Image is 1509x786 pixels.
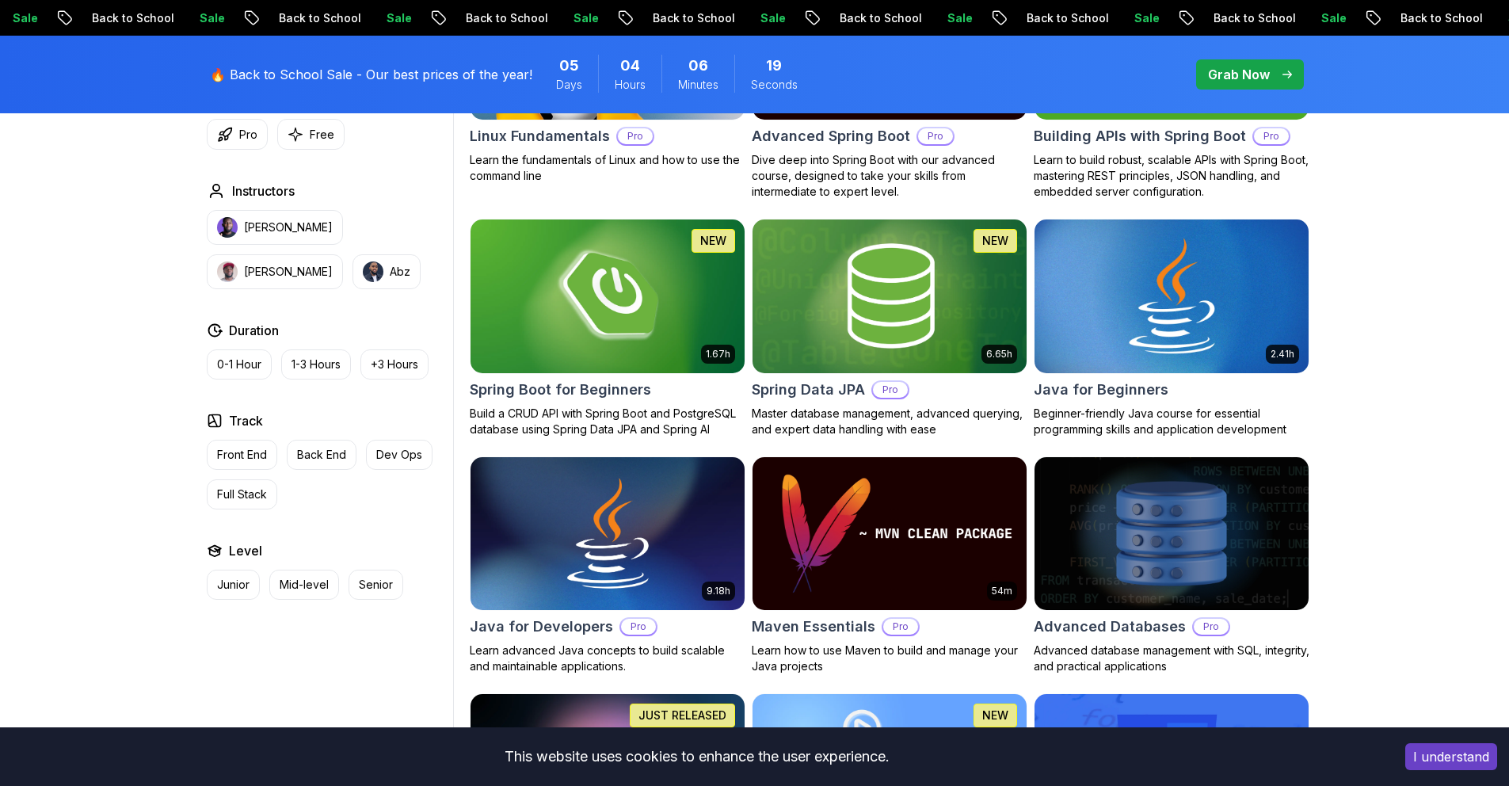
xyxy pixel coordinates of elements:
[707,585,730,597] p: 9.18h
[217,261,238,282] img: instructor img
[244,264,333,280] p: [PERSON_NAME]
[470,456,745,675] a: Java for Developers card9.18hJava for DevelopersProLearn advanced Java concepts to build scalable...
[982,708,1008,723] p: NEW
[359,577,393,593] p: Senior
[470,125,610,147] h2: Linux Fundamentals
[471,219,745,373] img: Spring Boot for Beginners card
[1281,10,1332,26] p: Sale
[229,411,263,430] h2: Track
[883,619,918,635] p: Pro
[390,264,410,280] p: Abz
[1094,10,1145,26] p: Sale
[470,616,613,638] h2: Java for Developers
[992,585,1012,597] p: 54m
[1034,616,1186,638] h2: Advanced Databases
[1034,125,1246,147] h2: Building APIs with Spring Boot
[752,406,1027,437] p: Master database management, advanced querying, and expert data handling with ease
[1034,379,1168,401] h2: Java for Beginners
[217,217,238,238] img: instructor img
[12,739,1381,774] div: This website uses cookies to enhance the user experience.
[229,541,262,560] h2: Level
[217,486,267,502] p: Full Stack
[281,349,351,380] button: 1-3 Hours
[618,128,653,144] p: Pro
[752,456,1027,675] a: Maven Essentials card54mMaven EssentialsProLearn how to use Maven to build and manage your Java p...
[217,357,261,372] p: 0-1 Hour
[232,181,295,200] h2: Instructors
[752,379,865,401] h2: Spring Data JPA
[371,357,418,372] p: +3 Hours
[310,127,334,143] p: Free
[51,10,159,26] p: Back to School
[217,577,250,593] p: Junior
[229,321,279,340] h2: Duration
[620,55,640,77] span: 4 Hours
[621,619,656,635] p: Pro
[217,447,267,463] p: Front End
[207,119,268,150] button: Pro
[752,152,1027,200] p: Dive deep into Spring Boot with our advanced course, designed to take your skills from intermedia...
[1034,152,1309,200] p: Learn to build robust, scalable APIs with Spring Boot, mastering REST principles, JSON handling, ...
[210,65,532,84] p: 🔥 Back to School Sale - Our best prices of the year!
[1271,348,1294,361] p: 2.41h
[688,55,708,77] span: 6 Minutes
[720,10,771,26] p: Sale
[470,219,745,437] a: Spring Boot for Beginners card1.67hNEWSpring Boot for BeginnersBuild a CRUD API with Spring Boot ...
[1360,10,1468,26] p: Back to School
[239,127,257,143] p: Pro
[238,10,346,26] p: Back to School
[425,10,533,26] p: Back to School
[986,10,1094,26] p: Back to School
[1035,457,1309,611] img: Advanced Databases card
[1405,743,1497,770] button: Accept cookies
[615,77,646,93] span: Hours
[873,382,908,398] p: Pro
[207,254,343,289] button: instructor img[PERSON_NAME]
[907,10,958,26] p: Sale
[207,440,277,470] button: Front End
[986,348,1012,361] p: 6.65h
[363,261,383,282] img: instructor img
[376,447,422,463] p: Dev Ops
[1254,128,1289,144] p: Pro
[244,219,333,235] p: [PERSON_NAME]
[751,77,798,93] span: Seconds
[159,10,210,26] p: Sale
[366,440,433,470] button: Dev Ops
[799,10,907,26] p: Back to School
[700,233,726,249] p: NEW
[559,55,579,77] span: 5 Days
[352,254,421,289] button: instructor imgAbz
[269,570,339,600] button: Mid-level
[918,128,953,144] p: Pro
[346,10,397,26] p: Sale
[470,406,745,437] p: Build a CRUD API with Spring Boot and PostgreSQL database using Spring Data JPA and Spring AI
[612,10,720,26] p: Back to School
[1034,456,1309,675] a: Advanced Databases cardAdvanced DatabasesProAdvanced database management with SQL, integrity, and...
[207,210,343,245] button: instructor img[PERSON_NAME]
[471,457,745,611] img: Java for Developers card
[752,643,1027,674] p: Learn how to use Maven to build and manage your Java projects
[706,348,730,361] p: 1.67h
[292,357,341,372] p: 1-3 Hours
[1027,216,1315,376] img: Java for Beginners card
[1194,619,1229,635] p: Pro
[1034,406,1309,437] p: Beginner-friendly Java course for essential programming skills and application development
[297,447,346,463] p: Back End
[470,643,745,674] p: Learn advanced Java concepts to build scalable and maintainable applications.
[280,577,329,593] p: Mid-level
[1034,219,1309,437] a: Java for Beginners card2.41hJava for BeginnersBeginner-friendly Java course for essential program...
[1034,643,1309,674] p: Advanced database management with SQL, integrity, and practical applications
[1208,65,1270,84] p: Grab Now
[556,77,582,93] span: Days
[1173,10,1281,26] p: Back to School
[207,479,277,509] button: Full Stack
[752,616,875,638] h2: Maven Essentials
[678,77,718,93] span: Minutes
[753,219,1027,373] img: Spring Data JPA card
[766,55,782,77] span: 19 Seconds
[470,152,745,184] p: Learn the fundamentals of Linux and how to use the command line
[349,570,403,600] button: Senior
[752,219,1027,437] a: Spring Data JPA card6.65hNEWSpring Data JPAProMaster database management, advanced querying, and ...
[470,379,651,401] h2: Spring Boot for Beginners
